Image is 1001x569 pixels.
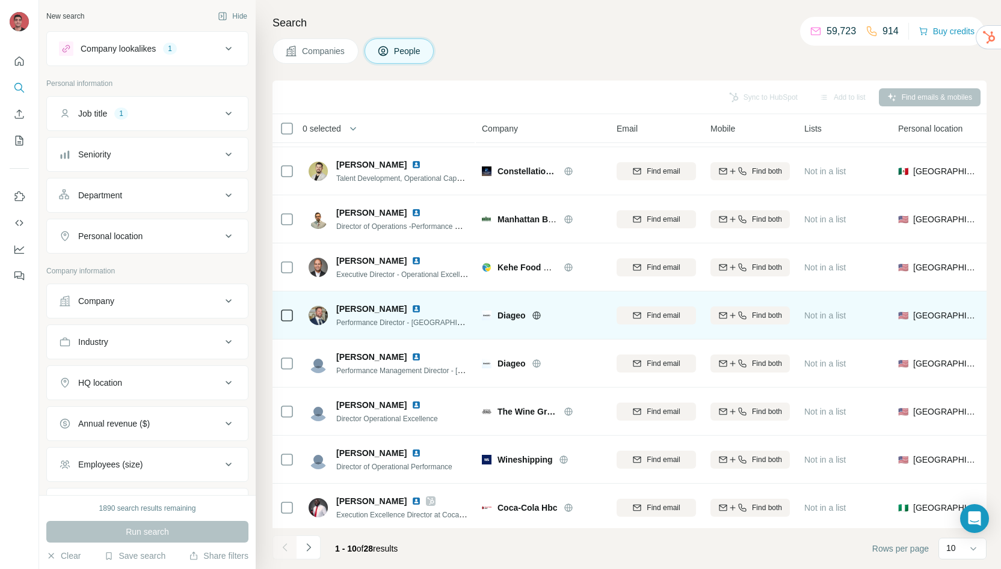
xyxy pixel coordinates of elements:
[497,502,558,514] span: Coca-Cola Hbc
[804,215,846,224] span: Not in a list
[411,496,421,506] img: LinkedIn logo
[10,50,29,72] button: Quick start
[898,123,962,135] span: Personal location
[10,265,29,287] button: Feedback
[78,230,143,242] div: Personal location
[710,306,790,324] button: Find both
[394,45,422,57] span: People
[47,287,248,315] button: Company
[336,221,497,231] span: Director of Operations -Performance Management
[804,166,846,176] span: Not in a list
[482,123,518,135] span: Company
[47,491,248,520] button: Technologies
[46,550,81,562] button: Clear
[99,503,196,514] div: 1890 search results remaining
[647,310,680,321] span: Find email
[710,403,790,421] button: Find both
[913,165,978,177] span: [GEOGRAPHIC_DATA]
[309,354,328,373] img: Avatar
[78,295,114,307] div: Company
[752,454,782,465] span: Find both
[804,311,846,320] span: Not in a list
[898,406,908,418] span: 🇺🇸
[336,207,407,219] span: [PERSON_NAME]
[335,544,357,553] span: 1 - 10
[497,454,553,466] span: Wineshipping
[209,7,256,25] button: Hide
[302,45,346,57] span: Companies
[913,213,978,225] span: [GEOGRAPHIC_DATA]
[647,214,680,225] span: Find email
[357,544,364,553] span: of
[647,166,680,177] span: Find email
[273,14,987,31] h4: Search
[482,311,491,320] img: Logo of Diageo
[617,306,696,324] button: Find email
[497,165,558,177] span: Constellation Brands
[913,406,978,418] span: [GEOGRAPHIC_DATA]
[10,12,29,31] img: Avatar
[617,403,696,421] button: Find email
[482,166,491,176] img: Logo of Constellation Brands
[482,359,491,368] img: Logo of Diageo
[647,454,680,465] span: Find email
[78,336,108,348] div: Industry
[898,454,908,466] span: 🇺🇸
[913,502,978,514] span: [GEOGRAPHIC_DATA]
[913,454,978,466] span: [GEOGRAPHIC_DATA]
[47,140,248,169] button: Seniority
[336,415,438,423] span: Director Operational Excellence
[411,352,421,362] img: LinkedIn logo
[47,222,248,251] button: Personal location
[482,215,491,224] img: Logo of Manhattan Beer Distributors
[913,358,978,370] span: [GEOGRAPHIC_DATA]
[78,108,107,120] div: Job title
[336,317,487,327] span: Performance Director - [GEOGRAPHIC_DATA]
[336,447,407,459] span: [PERSON_NAME]
[898,502,908,514] span: 🇳🇬
[336,399,407,411] span: [PERSON_NAME]
[336,495,407,507] span: [PERSON_NAME]
[46,78,248,89] p: Personal information
[752,358,782,369] span: Find both
[710,354,790,373] button: Find both
[163,43,177,54] div: 1
[47,368,248,397] button: HQ location
[710,123,735,135] span: Mobile
[946,542,956,554] p: 10
[497,263,591,272] span: Kehe Food Distributors
[710,499,790,517] button: Find both
[752,262,782,273] span: Find both
[309,498,328,517] img: Avatar
[81,43,156,55] div: Company lookalikes
[411,256,421,266] img: LinkedIn logo
[482,503,491,513] img: Logo of Coca-Cola Hbc
[617,210,696,228] button: Find email
[617,123,638,135] span: Email
[647,406,680,417] span: Find email
[617,499,696,517] button: Find email
[10,103,29,125] button: Enrich CSV
[411,448,421,458] img: LinkedIn logo
[411,160,421,169] img: LinkedIn logo
[497,215,611,224] span: Manhattan Beer Distributors
[898,309,908,321] span: 🇺🇸
[898,213,908,225] span: 🇺🇸
[10,212,29,234] button: Use Surfe API
[872,543,929,555] span: Rows per page
[647,262,680,273] span: Find email
[336,351,407,363] span: [PERSON_NAME]
[46,266,248,276] p: Company information
[47,327,248,356] button: Industry
[752,406,782,417] span: Find both
[336,269,475,279] span: Executive Director - Operational Excellence
[752,310,782,321] span: Find both
[336,365,694,375] span: Performance Management Director - [GEOGRAPHIC_DATA], [GEOGRAPHIC_DATA] & [GEOGRAPHIC_DATA]
[882,24,899,38] p: 914
[78,377,122,389] div: HQ location
[482,263,491,272] img: Logo of Kehe Food Distributors
[898,358,908,370] span: 🇺🇸
[309,258,328,277] img: Avatar
[710,210,790,228] button: Find both
[497,358,526,370] span: Diageo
